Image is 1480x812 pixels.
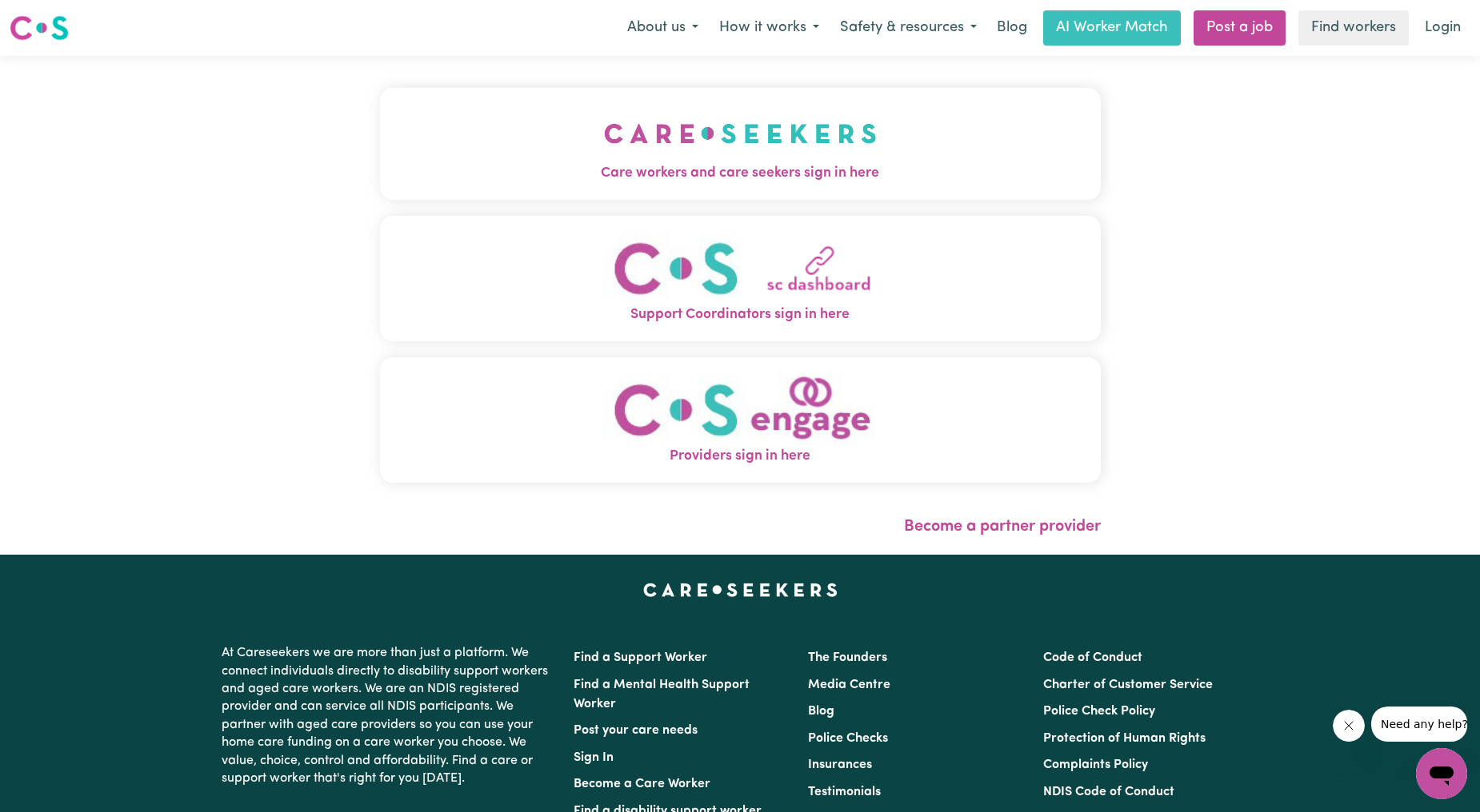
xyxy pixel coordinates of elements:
[808,679,890,691] a: Media Centre
[574,724,698,737] a: Post your care needs
[808,786,881,798] a: Testimonials
[10,14,69,42] img: Careseekers logo
[643,583,838,596] a: Careseekers home page
[709,11,830,45] button: How it works
[1415,10,1470,46] a: Login
[380,446,1101,467] span: Providers sign in here
[808,758,872,771] a: Insurances
[1416,748,1467,799] iframe: Button to launch messaging window
[1043,10,1181,46] a: AI Worker Match
[1043,679,1213,691] a: Charter of Customer Service
[1043,786,1174,798] a: NDIS Code of Conduct
[380,216,1101,341] button: Support Coordinators sign in here
[380,304,1101,325] span: Support Coordinators sign in here
[904,519,1101,535] a: Become a partner provider
[380,357,1101,483] button: Providers sign in here
[1043,651,1142,664] a: Code of Conduct
[987,10,1037,46] a: Blog
[1043,732,1206,745] a: Protection of Human Rights
[617,11,709,45] button: About us
[380,88,1101,200] button: Care workers and care seekers sign in here
[1371,707,1467,742] iframe: Message from company
[808,705,834,718] a: Blog
[10,11,97,24] span: Need any help?
[830,11,987,45] button: Safety & resources
[808,651,887,664] a: The Founders
[10,10,69,46] a: Careseekers logo
[574,651,707,664] a: Find a Support Worker
[1298,10,1409,46] a: Find workers
[574,751,614,764] a: Sign In
[574,778,710,790] a: Become a Care Worker
[1194,10,1286,46] a: Post a job
[222,638,554,794] p: At Careseekers we are more than just a platform. We connect individuals directly to disability su...
[1333,710,1365,742] iframe: Close message
[808,732,888,745] a: Police Checks
[1043,705,1155,718] a: Police Check Policy
[380,163,1101,184] span: Care workers and care seekers sign in here
[574,679,750,710] a: Find a Mental Health Support Worker
[1043,758,1148,771] a: Complaints Policy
